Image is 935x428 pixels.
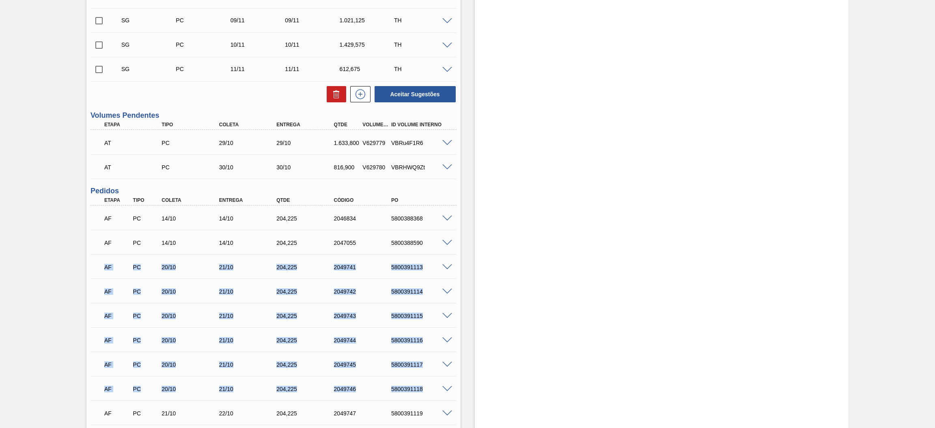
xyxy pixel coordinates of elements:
[371,85,457,103] div: Aceitar Sugestões
[104,164,166,171] p: AT
[102,331,133,349] div: Aguardando Faturamento
[274,313,340,319] div: 204,225
[332,240,397,246] div: 2047055
[217,215,282,222] div: 14/10/2025
[102,134,168,152] div: Aguardando Informações de Transporte
[228,41,290,48] div: 10/11/2025
[274,197,340,203] div: Qtde
[131,361,162,368] div: Pedido de Compra
[102,307,133,325] div: Aguardando Faturamento
[159,197,225,203] div: Coleta
[102,356,133,374] div: Aguardando Faturamento
[360,140,391,146] div: V629779
[332,140,363,146] div: 1.633,800
[217,410,282,417] div: 22/10/2025
[332,215,397,222] div: 2046834
[346,86,371,102] div: Nova sugestão
[174,66,235,72] div: Pedido de Compra
[174,17,235,24] div: Pedido de Compra
[389,197,455,203] div: PO
[392,17,454,24] div: TH
[338,17,399,24] div: 1.021,125
[332,386,397,392] div: 2049746
[102,380,133,398] div: Aguardando Faturamento
[332,361,397,368] div: 2049745
[90,187,457,195] h3: Pedidos
[274,164,340,171] div: 30/10/2025
[217,122,282,128] div: Coleta
[131,215,162,222] div: Pedido de Compra
[104,140,166,146] p: AT
[159,337,225,344] div: 20/10/2025
[332,313,397,319] div: 2049743
[274,264,340,270] div: 204,225
[274,410,340,417] div: 204,225
[274,361,340,368] div: 204,225
[102,404,133,422] div: Aguardando Faturamento
[159,215,225,222] div: 14/10/2025
[274,122,340,128] div: Entrega
[102,210,133,227] div: Aguardando Faturamento
[389,410,455,417] div: 5800391119
[131,288,162,295] div: Pedido de Compra
[131,386,162,392] div: Pedido de Compra
[332,164,363,171] div: 816,900
[131,313,162,319] div: Pedido de Compra
[274,215,340,222] div: 204,225
[332,410,397,417] div: 2049747
[104,264,131,270] p: AF
[159,361,225,368] div: 20/10/2025
[389,386,455,392] div: 5800391118
[283,17,345,24] div: 09/11/2025
[338,66,399,72] div: 612,675
[283,66,345,72] div: 11/11/2025
[217,288,282,295] div: 21/10/2025
[389,164,455,171] div: VBRHWQ9Zt
[102,158,168,176] div: Aguardando Informações de Transporte
[159,386,225,392] div: 20/10/2025
[217,164,282,171] div: 30/10/2025
[104,337,131,344] p: AF
[389,215,455,222] div: 5800388368
[119,66,181,72] div: Sugestão Criada
[217,386,282,392] div: 21/10/2025
[104,215,131,222] p: AF
[159,264,225,270] div: 20/10/2025
[217,140,282,146] div: 29/10/2025
[323,86,346,102] div: Excluir Sugestões
[90,111,457,120] h3: Volumes Pendentes
[274,386,340,392] div: 204,225
[375,86,456,102] button: Aceitar Sugestões
[104,410,131,417] p: AF
[159,313,225,319] div: 20/10/2025
[119,17,181,24] div: Sugestão Criada
[102,122,168,128] div: Etapa
[392,41,454,48] div: TH
[332,197,397,203] div: Código
[131,197,162,203] div: Tipo
[389,361,455,368] div: 5800391117
[131,337,162,344] div: Pedido de Compra
[360,122,391,128] div: Volume Portal
[389,313,455,319] div: 5800391115
[228,17,290,24] div: 09/11/2025
[332,337,397,344] div: 2049744
[131,240,162,246] div: Pedido de Compra
[102,197,133,203] div: Etapa
[389,264,455,270] div: 5800391113
[102,234,133,252] div: Aguardando Faturamento
[104,313,131,319] p: AF
[104,288,131,295] p: AF
[274,140,340,146] div: 29/10/2025
[338,41,399,48] div: 1.429,575
[217,361,282,368] div: 21/10/2025
[104,386,131,392] p: AF
[131,264,162,270] div: Pedido de Compra
[389,240,455,246] div: 5800388590
[228,66,290,72] div: 11/11/2025
[102,258,133,276] div: Aguardando Faturamento
[217,197,282,203] div: Entrega
[217,264,282,270] div: 21/10/2025
[274,288,340,295] div: 204,225
[360,164,391,171] div: V629780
